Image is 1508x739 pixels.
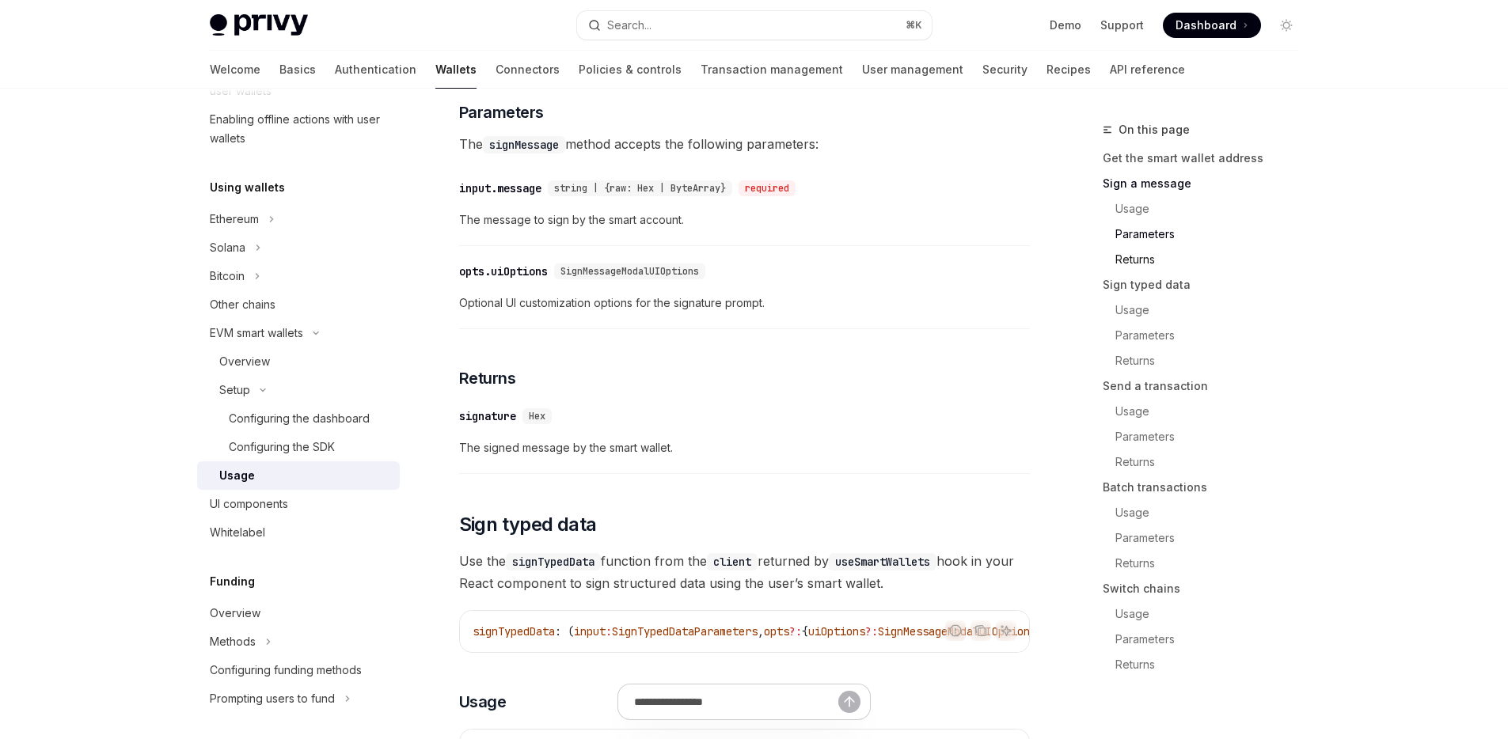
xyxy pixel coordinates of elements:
span: , [758,624,764,639]
a: Batch transactions [1103,475,1312,500]
a: Whitelabel [197,518,400,547]
div: required [739,180,796,196]
code: client [707,553,758,570]
button: Toggle dark mode [1274,13,1299,38]
a: Usage [1103,601,1312,627]
span: ?: [789,624,802,639]
div: Search... [607,16,651,35]
a: Returns [1103,551,1312,576]
a: Returns [1103,247,1312,272]
button: Toggle Setup section [197,376,400,404]
a: Enabling offline actions with user wallets [197,105,400,153]
span: Optional UI customization options for the signature prompt. [459,294,1030,313]
h5: Using wallets [210,178,285,197]
a: API reference [1110,51,1185,89]
code: useSmartWallets [829,553,936,570]
a: Recipes [1046,51,1091,89]
span: The method accepts the following parameters: [459,133,1030,155]
span: { [802,624,808,639]
div: input.message [459,180,541,196]
span: On this page [1119,120,1190,139]
button: Copy the contents from the code block [971,620,991,641]
a: Returns [1103,449,1312,475]
button: Toggle Ethereum section [197,205,400,233]
div: UI components [210,495,288,514]
a: Support [1100,17,1144,33]
div: Prompting users to fund [210,689,335,708]
div: Setup [219,381,250,400]
a: Welcome [210,51,260,89]
div: Solana [210,238,245,257]
a: Configuring funding methods [197,656,400,684]
a: Transaction management [701,51,843,89]
a: Usage [1103,297,1312,323]
span: The message to sign by the smart account. [459,210,1030,229]
code: signMessage [483,136,565,153]
a: Parameters [1103,627,1312,652]
span: SignMessageModalUIOptions [560,265,699,278]
span: input [574,624,606,639]
a: Overview [197,599,400,627]
div: Whitelabel [210,523,265,542]
a: Usage [1103,500,1312,525]
button: Send message [838,691,860,713]
div: EVM smart wallets [210,324,303,343]
button: Toggle Methods section [197,627,400,656]
span: : [606,624,612,639]
a: Usage [1103,399,1312,424]
div: opts.uiOptions [459,263,548,279]
input: Ask a question... [634,684,838,719]
div: signature [459,408,516,424]
div: Other chains [210,295,275,314]
a: Usage [1103,196,1312,222]
img: light logo [210,14,308,36]
a: Wallets [435,51,477,89]
a: Configuring the dashboard [197,404,400,433]
a: Sign a message [1103,171,1312,196]
code: signTypedData [506,553,601,570]
button: Toggle Prompting users to fund section [197,684,400,713]
a: Other chains [197,290,400,319]
div: Configuring the SDK [229,438,335,457]
a: Parameters [1103,222,1312,247]
a: Returns [1103,348,1312,373]
a: Demo [1050,17,1081,33]
a: Dashboard [1163,13,1261,38]
span: SignMessageModalUIOptions [878,624,1036,639]
a: Parameters [1103,323,1312,348]
a: Overview [197,347,400,376]
a: Parameters [1103,525,1312,551]
span: Returns [459,367,516,389]
div: Methods [210,632,256,651]
div: Enabling offline actions with user wallets [210,110,390,148]
span: : ( [555,624,574,639]
h5: Funding [210,572,255,591]
span: signTypedData [473,624,555,639]
a: Basics [279,51,316,89]
a: Returns [1103,652,1312,677]
button: Open search [577,11,932,40]
div: Configuring funding methods [210,661,362,680]
span: Dashboard [1176,17,1236,33]
div: Ethereum [210,210,259,229]
span: Hex [529,410,545,423]
button: Toggle Solana section [197,233,400,262]
a: User management [862,51,963,89]
a: Parameters [1103,424,1312,449]
span: SignTypedDataParameters [612,624,758,639]
a: Authentication [335,51,416,89]
span: opts [764,624,789,639]
span: string | {raw: Hex | ByteArray} [554,182,726,195]
button: Toggle EVM smart wallets section [197,319,400,347]
a: Send a transaction [1103,373,1312,399]
div: Bitcoin [210,267,245,286]
button: Report incorrect code [945,620,966,641]
span: Use the function from the returned by hook in your React component to sign structured data using ... [459,550,1030,594]
button: Ask AI [996,620,1016,641]
span: Sign typed data [459,512,597,537]
span: Parameters [459,101,544,123]
div: Usage [219,466,255,485]
div: Overview [210,604,260,623]
a: Get the smart wallet address [1103,146,1312,171]
span: ?: [865,624,878,639]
